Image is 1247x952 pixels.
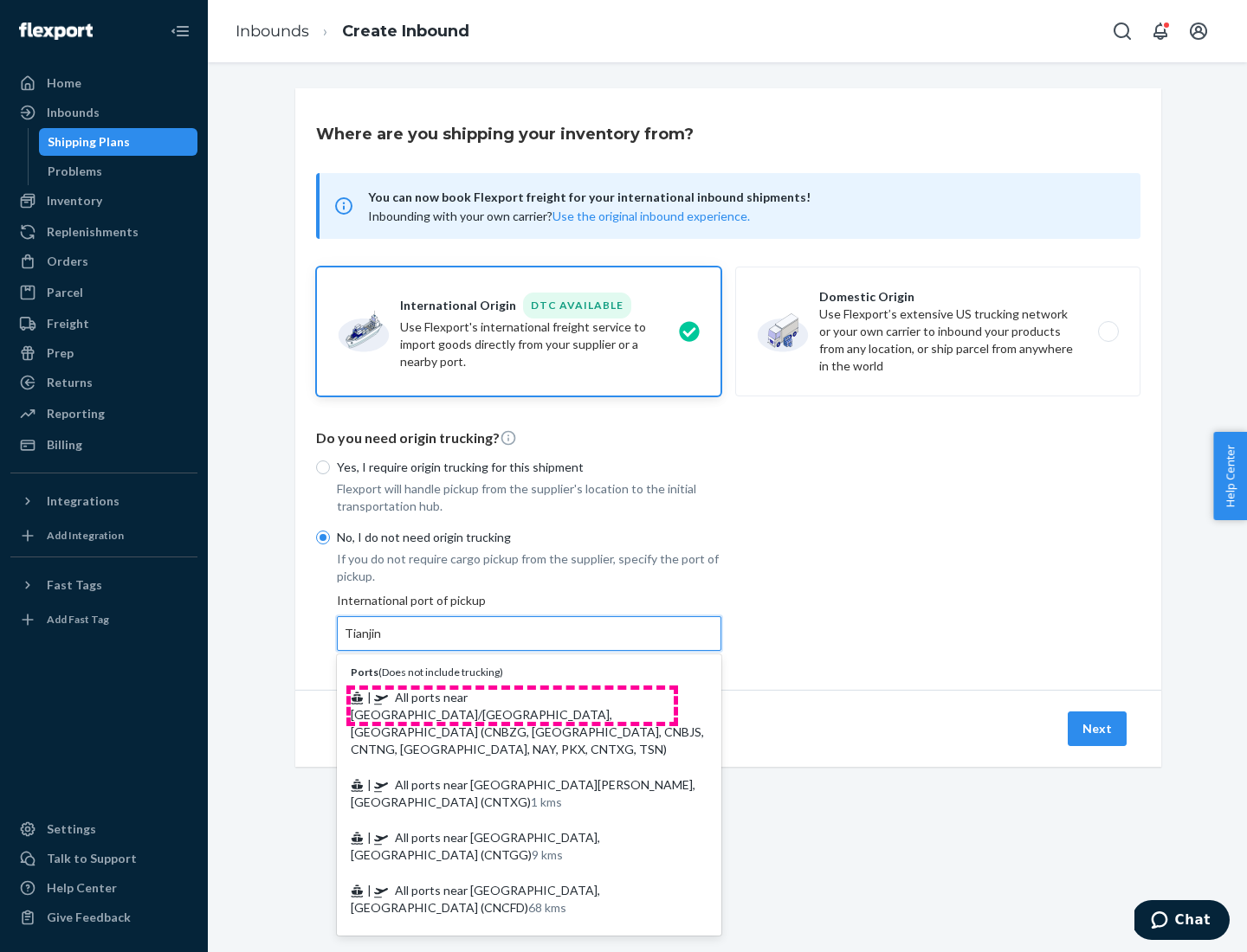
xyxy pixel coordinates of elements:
p: If you do not require cargo pickup from the supplier, specify the port of pickup. [337,550,721,585]
a: Parcel [10,279,197,306]
div: Inventory [47,192,102,209]
a: Add Fast Tag [10,606,197,634]
span: | [367,883,372,897]
input: Yes, I require origin trucking for this shipment [316,460,330,474]
span: | [367,690,372,704]
button: Close Navigation [163,14,197,48]
input: Ports(Does not include trucking) | All ports near [GEOGRAPHIC_DATA]/[GEOGRAPHIC_DATA], [GEOGRAPHI... [345,625,383,642]
span: | [367,777,372,792]
button: Talk to Support [10,845,197,872]
a: Shipping Plans [39,128,198,156]
p: Yes, I require origin trucking for this shipment [337,459,721,476]
div: Prep [47,344,74,362]
div: Reporting [47,405,105,422]
span: All ports near [GEOGRAPHIC_DATA]/[GEOGRAPHIC_DATA], [GEOGRAPHIC_DATA] (CNBZG, [GEOGRAPHIC_DATA], ... [351,690,704,756]
a: Inbounds [236,22,309,41]
button: Integrations [10,487,197,515]
div: Help Center [47,879,117,897]
button: Help Center [1213,432,1247,520]
span: All ports near [GEOGRAPHIC_DATA][PERSON_NAME], [GEOGRAPHIC_DATA] (CNTXG) [351,777,695,809]
span: | [367,830,372,845]
input: No, I do not need origin trucking [316,531,330,544]
div: Talk to Support [47,850,137,867]
span: 68 kms [528,900,566,915]
span: Inbounding with your own carrier? [368,209,750,223]
img: Flexport logo [19,23,93,40]
span: ( Does not include trucking ) [351,666,503,679]
button: Give Feedback [10,904,197,931]
a: Settings [10,815,197,843]
a: Create Inbound [342,22,469,41]
p: No, I do not need origin trucking [337,529,721,546]
div: Settings [47,820,96,838]
div: Parcel [47,284,83,301]
b: Ports [351,666,378,679]
span: 9 kms [532,847,563,862]
div: Returns [47,374,93,391]
div: Give Feedback [47,909,131,926]
ol: breadcrumbs [222,6,483,57]
div: Replenishments [47,223,139,241]
div: Add Integration [47,528,124,543]
span: All ports near [GEOGRAPHIC_DATA], [GEOGRAPHIC_DATA] (CNTGG) [351,830,600,862]
button: Next [1068,711,1127,746]
a: Inbounds [10,99,197,126]
button: Open notifications [1143,14,1178,48]
a: Add Integration [10,522,197,550]
a: Inventory [10,187,197,215]
button: Open Search Box [1105,14,1140,48]
a: Home [10,69,197,97]
div: Home [47,74,81,92]
div: Shipping Plans [48,133,130,151]
div: Fast Tags [47,576,102,594]
div: Integrations [47,492,120,510]
div: Problems [48,163,102,180]
button: Open account menu [1181,14,1216,48]
div: Inbounds [47,104,100,121]
a: Problems [39,158,198,185]
button: Fast Tags [10,571,197,599]
a: Help Center [10,874,197,902]
div: Freight [47,315,89,332]
a: Billing [10,431,197,459]
div: Orders [47,253,88,270]
iframe: Opens a widget where you can chat to one of our agents [1134,900,1230,943]
p: Do you need origin trucking? [316,428,1140,448]
a: Prep [10,339,197,367]
a: Replenishments [10,218,197,246]
span: You can now book Flexport freight for your international inbound shipments! [368,187,1120,208]
div: Billing [47,436,82,453]
span: 1 kms [531,794,562,809]
button: Use the original inbound experience. [552,208,750,225]
a: Orders [10,248,197,275]
div: International port of pickup [337,592,721,651]
span: All ports near [GEOGRAPHIC_DATA], [GEOGRAPHIC_DATA] (CNCFD) [351,883,600,915]
a: Freight [10,310,197,338]
p: Flexport will handle pickup from the supplier's location to the initial transportation hub. [337,480,721,515]
div: Add Fast Tag [47,612,109,627]
a: Returns [10,369,197,396]
a: Reporting [10,400,197,428]
h3: Where are you shipping your inventory from? [316,123,694,145]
